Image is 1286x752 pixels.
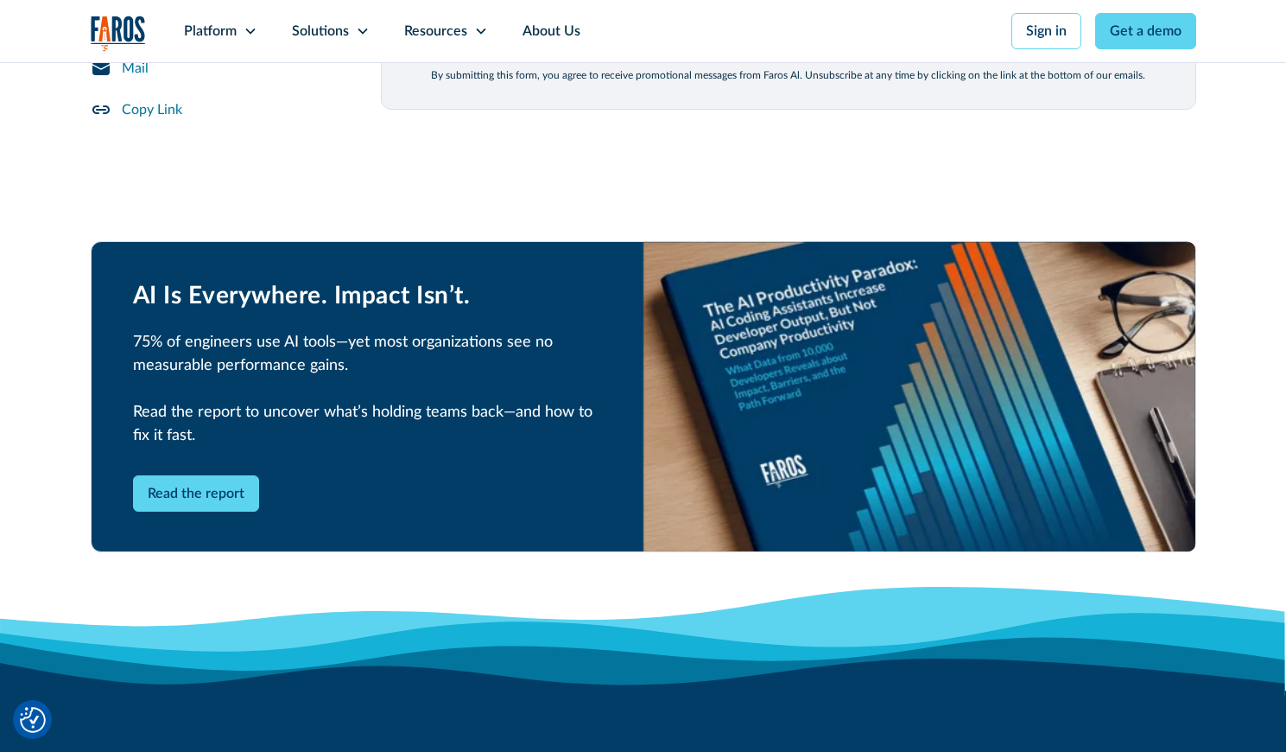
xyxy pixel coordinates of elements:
[133,331,602,448] p: 75% of engineers use AI tools—yet most organizations see no measurable performance gains. Read th...
[292,21,349,41] div: Solutions
[91,89,339,131] a: Copy Link
[20,707,46,733] img: Revisit consent button
[643,242,1195,551] img: AI Productivity Paradox Report 2025
[133,475,259,512] a: Read the report
[133,282,602,311] h2: AI Is Everywhere. Impact Isn’t.
[184,21,237,41] div: Platform
[91,16,146,51] img: Logo of the analytics and reporting company Faros.
[91,16,146,51] a: home
[122,99,182,120] div: Copy Link
[1011,13,1081,49] a: Sign in
[20,707,46,733] button: Cookie Settings
[1095,13,1196,49] a: Get a demo
[402,69,1175,81] div: By submitting this form, you agree to receive promotional messages from Faros Al. Unsubscribe at ...
[404,21,467,41] div: Resources
[122,58,149,79] div: Mail
[91,48,339,89] a: Mail Share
